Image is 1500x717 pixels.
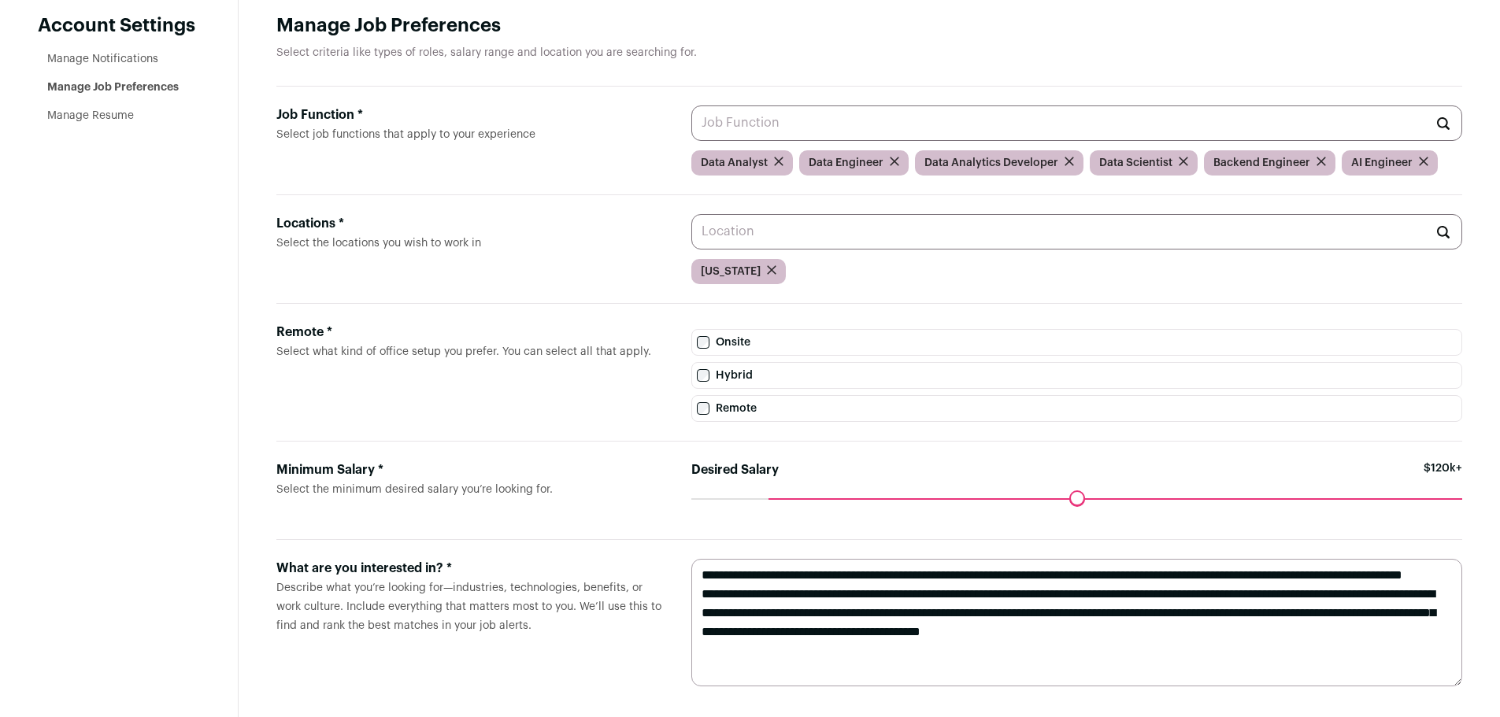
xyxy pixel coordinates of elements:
span: $120k+ [1424,460,1462,498]
p: Select criteria like types of roles, salary range and location you are searching for. [276,45,1462,61]
span: Backend Engineer [1213,155,1310,171]
div: What are you interested in? * [276,559,666,578]
div: Locations * [276,214,666,233]
div: Job Function * [276,105,666,124]
input: Job Function [691,105,1462,141]
span: Data Analytics Developer [924,155,1058,171]
span: [US_STATE] [701,264,761,279]
span: Select job functions that apply to your experience [276,129,535,140]
span: AI Engineer [1351,155,1413,171]
h1: Manage Job Preferences [276,13,1462,39]
span: Select the minimum desired salary you’re looking for. [276,484,553,495]
input: Remote [697,402,709,415]
header: Account Settings [38,13,200,39]
span: Data Scientist [1099,155,1172,171]
span: Describe what you’re looking for—industries, technologies, benefits, or work culture. Include eve... [276,582,661,631]
input: Location [691,214,1462,249]
label: Onsite [691,329,1462,356]
span: Data Engineer [809,155,883,171]
span: Select the locations you wish to work in [276,238,481,249]
a: Manage Resume [47,110,134,121]
div: Minimum Salary * [276,460,666,479]
label: Remote [691,395,1462,422]
span: Data Analyst [701,155,768,171]
a: Manage Notifications [47,54,158,65]
a: Manage Job Preferences [47,82,179,93]
label: Desired Salary [691,460,779,479]
input: Hybrid [697,369,709,382]
span: Select what kind of office setup you prefer. You can select all that apply. [276,346,651,357]
div: Remote * [276,323,666,342]
input: Onsite [697,336,709,349]
label: Hybrid [691,362,1462,389]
